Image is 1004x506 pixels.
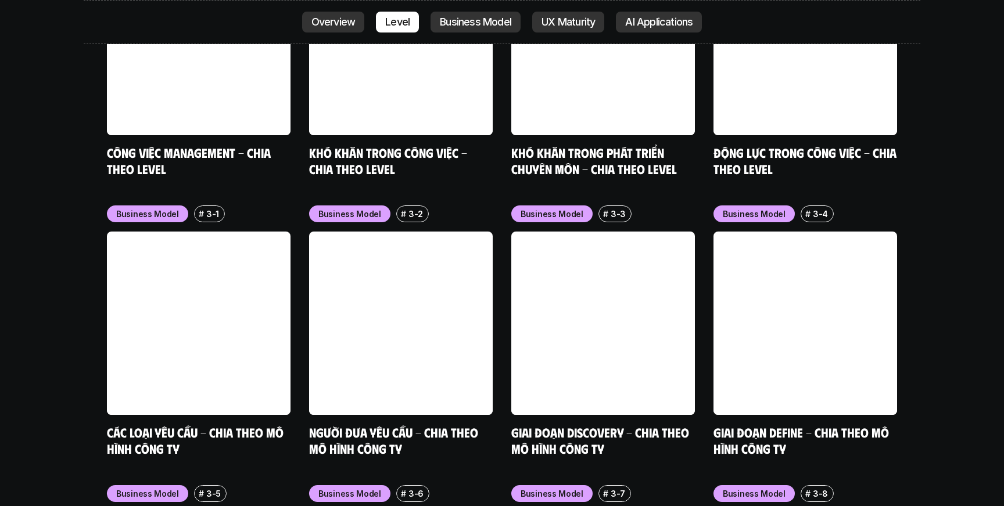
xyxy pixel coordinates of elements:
[401,489,406,498] h6: #
[511,424,692,456] a: Giai đoạn Discovery - Chia theo mô hình công ty
[206,208,219,220] p: 3-1
[603,489,608,498] h6: #
[408,208,423,220] p: 3-2
[611,487,625,500] p: 3-7
[401,209,406,218] h6: #
[116,487,179,500] p: Business Model
[199,209,204,218] h6: #
[813,208,828,220] p: 3-4
[611,208,626,220] p: 3-3
[713,424,892,456] a: Giai đoạn Define - Chia theo mô hình công ty
[805,489,811,498] h6: #
[713,144,899,176] a: Động lực trong công việc - Chia theo Level
[408,487,424,500] p: 3-6
[511,144,677,176] a: Khó khăn trong phát triển chuyên môn - Chia theo level
[805,209,811,218] h6: #
[813,487,828,500] p: 3-8
[318,487,381,500] p: Business Model
[723,487,786,500] p: Business Model
[309,144,470,176] a: Khó khăn trong công việc - Chia theo Level
[309,424,481,456] a: Người đưa yêu cầu - Chia theo mô hình công ty
[521,208,583,220] p: Business Model
[318,208,381,220] p: Business Model
[603,209,608,218] h6: #
[199,489,204,498] h6: #
[107,424,286,456] a: Các loại yêu cầu - Chia theo mô hình công ty
[206,487,221,500] p: 3-5
[521,487,583,500] p: Business Model
[302,12,365,32] a: Overview
[107,144,274,176] a: Công việc Management - Chia theo level
[723,208,786,220] p: Business Model
[116,208,179,220] p: Business Model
